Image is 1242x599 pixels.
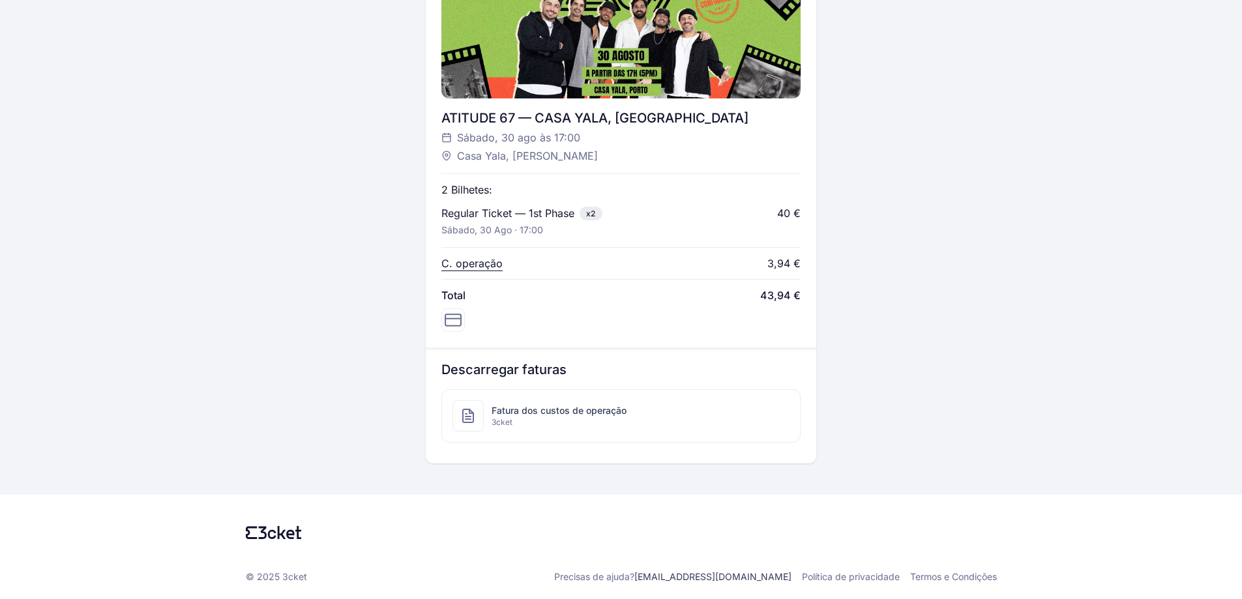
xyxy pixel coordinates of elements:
p: © 2025 3cket [246,570,307,583]
div: ATITUDE 67 — CASA YALA, [GEOGRAPHIC_DATA] [441,109,801,127]
a: Fatura dos custos de operação3cket [441,389,801,443]
h3: Descarregar faturas [441,360,801,379]
span: 43,94 € [760,287,801,303]
div: 40 € [777,205,801,221]
p: Regular Ticket — 1st Phase [441,205,574,221]
div: 3,94 € [767,256,801,271]
span: x2 [580,207,602,220]
span: Casa Yala, [PERSON_NAME] [457,148,598,164]
a: Política de privacidade [802,570,900,583]
p: 2 Bilhetes: [441,182,492,197]
span: 3cket [492,417,627,428]
p: C. operação [441,256,503,271]
a: [EMAIL_ADDRESS][DOMAIN_NAME] [634,571,791,582]
a: Termos e Condições [910,570,997,583]
p: Precisas de ajuda? [554,570,791,583]
span: Total [441,287,466,303]
span: Fatura dos custos de operação [492,404,627,417]
p: Sábado, 30 ago · 17:00 [441,224,543,237]
span: Sábado, 30 ago às 17:00 [457,130,580,145]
